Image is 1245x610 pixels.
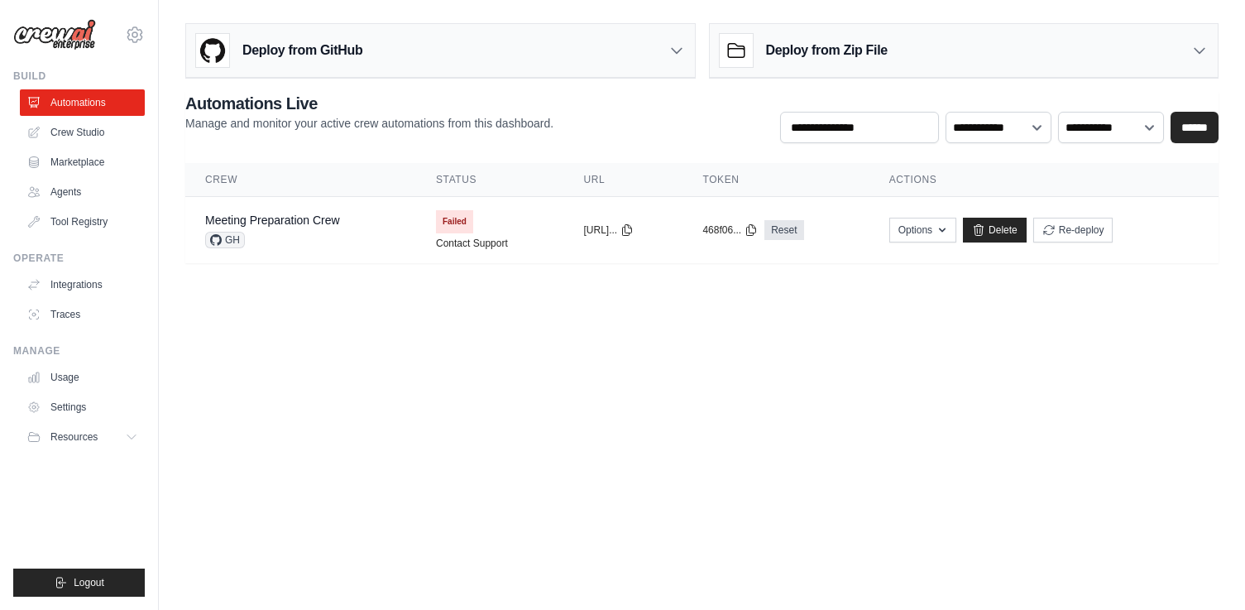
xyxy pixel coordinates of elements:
[20,364,145,391] a: Usage
[436,210,473,233] span: Failed
[13,344,145,358] div: Manage
[1033,218,1113,243] button: Re-deploy
[436,237,508,250] a: Contact Support
[13,70,145,83] div: Build
[13,569,145,597] button: Logout
[185,163,416,197] th: Crew
[205,214,340,227] a: Meeting Preparation Crew
[74,576,104,589] span: Logout
[20,271,145,298] a: Integrations
[13,252,145,265] div: Operate
[20,209,145,235] a: Tool Registry
[416,163,563,197] th: Status
[563,163,682,197] th: URL
[766,41,888,60] h3: Deploy from Zip File
[185,115,553,132] p: Manage and monitor your active crew automations from this dashboard.
[20,301,145,328] a: Traces
[20,394,145,420] a: Settings
[205,232,245,248] span: GH
[185,92,553,115] h2: Automations Live
[242,41,362,60] h3: Deploy from GitHub
[764,220,803,240] a: Reset
[1162,531,1245,610] iframe: Chat Widget
[702,223,758,237] button: 468f06...
[196,34,229,67] img: GitHub Logo
[20,149,145,175] a: Marketplace
[20,89,145,116] a: Automations
[869,163,1219,197] th: Actions
[13,19,96,50] img: Logo
[20,179,145,205] a: Agents
[20,119,145,146] a: Crew Studio
[963,218,1027,243] a: Delete
[889,218,956,243] button: Options
[20,424,145,450] button: Resources
[50,430,98,444] span: Resources
[682,163,869,197] th: Token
